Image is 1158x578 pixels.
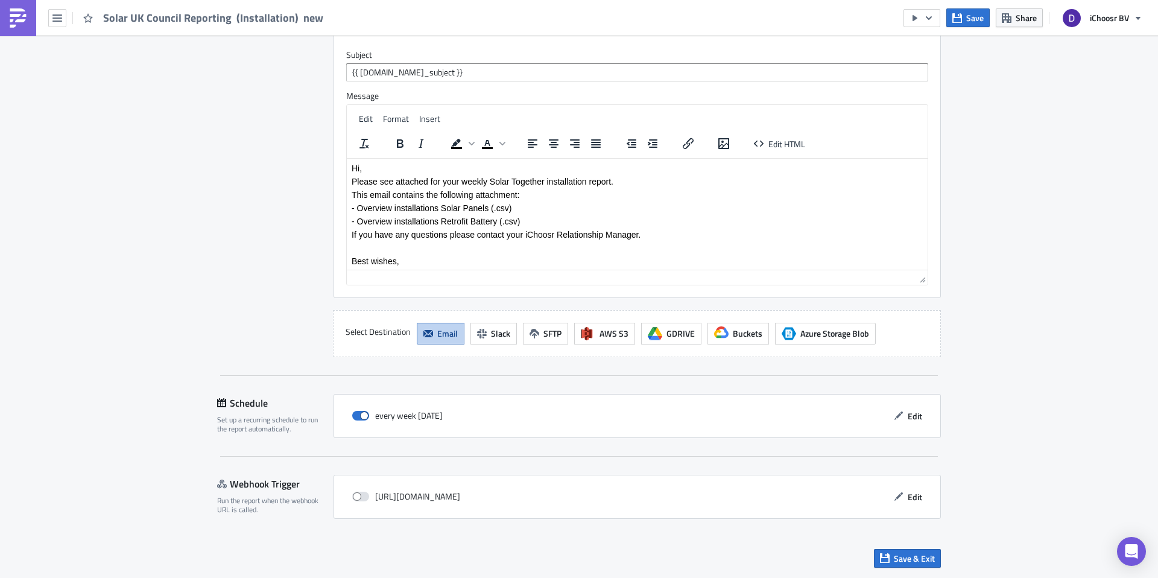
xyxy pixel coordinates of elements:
button: Increase indent [642,135,663,152]
span: Edit [359,112,373,125]
span: iChoosr BV [1090,11,1129,24]
button: Email [417,323,464,345]
span: Insert [419,112,440,125]
label: Message [346,91,928,101]
span: Solar UK Council Reporting (Installation) new [103,11,324,25]
button: Edit HTML [749,135,810,152]
button: Share [996,8,1043,27]
span: SFTP [543,327,562,340]
p: This email contains the following attachment: [5,31,576,41]
button: iChoosr BV [1055,5,1149,31]
button: Edit [888,407,928,425]
img: Avatar [1061,8,1082,28]
button: Justify [586,135,606,152]
span: Edit HTML [768,137,805,150]
img: PushMetrics [8,8,28,28]
button: Edit [888,487,928,506]
button: Insert/edit link [678,135,698,152]
span: Edit [908,491,922,503]
button: Save & Exit [874,549,941,568]
label: Subject [346,49,928,60]
div: every week [DATE] [352,407,443,425]
span: Email [437,327,458,340]
label: Select Destination [346,323,411,341]
span: Save & Exit [894,552,935,565]
span: Azure Storage Blob [800,327,869,340]
button: AWS S3 [574,323,635,345]
div: [URL][DOMAIN_NAME] [352,487,460,506]
button: Italic [411,135,431,152]
div: Background color [446,135,476,152]
p: - Overview installations Retrofit Battery (.csv) [5,58,576,68]
span: Format [383,112,409,125]
p: - Overview installations Solar Panels (.csv) [5,45,576,54]
div: Set up a recurring schedule to run the report automatically. [217,415,326,434]
button: Decrease indent [621,135,642,152]
button: Align right [565,135,585,152]
p: If you have any questions please contact your iChoosr Relationship Manager. [5,71,576,81]
span: Buckets [733,327,762,340]
p: Hi, [5,5,576,14]
span: Share [1016,11,1037,24]
p: Please see attached for your weekly Solar Together installation report. [5,18,576,28]
span: Slack [491,327,510,340]
div: Run the report when the webhook URL is called. [217,496,326,515]
span: Azure Storage Blob [782,326,796,341]
span: AWS S3 [600,327,628,340]
p: Best wishes, [5,98,576,107]
button: GDRIVE [641,323,701,345]
button: Align center [543,135,564,152]
button: Bold [390,135,410,152]
div: Text color [477,135,507,152]
button: Clear formatting [354,135,375,152]
button: SFTP [523,323,568,345]
button: Azure Storage BlobAzure Storage Blob [775,323,876,345]
span: Save [966,11,984,24]
button: Buckets [707,323,769,345]
span: GDRIVE [666,327,695,340]
iframe: Rich Text Area [347,159,928,270]
div: Open Intercom Messenger [1117,537,1146,566]
div: Resize [915,270,928,285]
button: Insert/edit image [713,135,734,152]
body: Rich Text Area. Press ALT-0 for help. [5,5,576,296]
div: Schedule [217,394,334,412]
button: Slack [470,323,517,345]
div: Webhook Trigger [217,475,334,493]
button: Save [946,8,990,27]
span: Edit [908,410,922,422]
button: Align left [522,135,543,152]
